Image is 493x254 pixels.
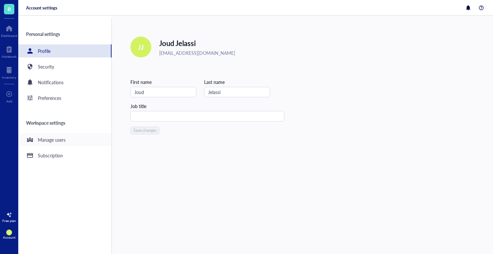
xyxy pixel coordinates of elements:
[38,136,66,143] div: Manage users
[18,76,112,89] a: Notifications
[204,78,270,86] div: Last name
[38,63,54,70] div: Security
[38,79,64,86] div: Notifications
[18,133,112,146] a: Manage users
[138,42,144,52] span: JJ
[7,5,11,13] span: B
[2,65,16,79] a: Inventory
[26,5,57,11] div: Account settings
[3,235,16,239] div: Account
[38,47,51,55] div: Profile
[2,219,16,223] div: Free plan
[18,91,112,104] a: Preferences
[159,38,196,48] span: Joud Jelassi
[2,44,17,58] a: Notebook
[18,149,112,162] a: Subscription
[38,94,61,102] div: Preferences
[18,26,112,42] div: Personal settings
[8,230,10,234] span: JJ
[1,34,17,38] div: Dashboard
[159,50,235,56] span: [EMAIL_ADDRESS][DOMAIN_NAME]
[1,23,17,38] a: Dashboard
[38,152,63,159] div: Subscription
[6,99,12,103] div: Add
[2,75,16,79] div: Inventory
[2,55,17,58] div: Notebook
[18,60,112,73] a: Security
[18,115,112,131] div: Workspace settings
[130,103,284,110] div: Job title
[130,78,196,86] div: First name
[130,127,159,135] button: Save changes
[18,44,112,57] a: Profile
